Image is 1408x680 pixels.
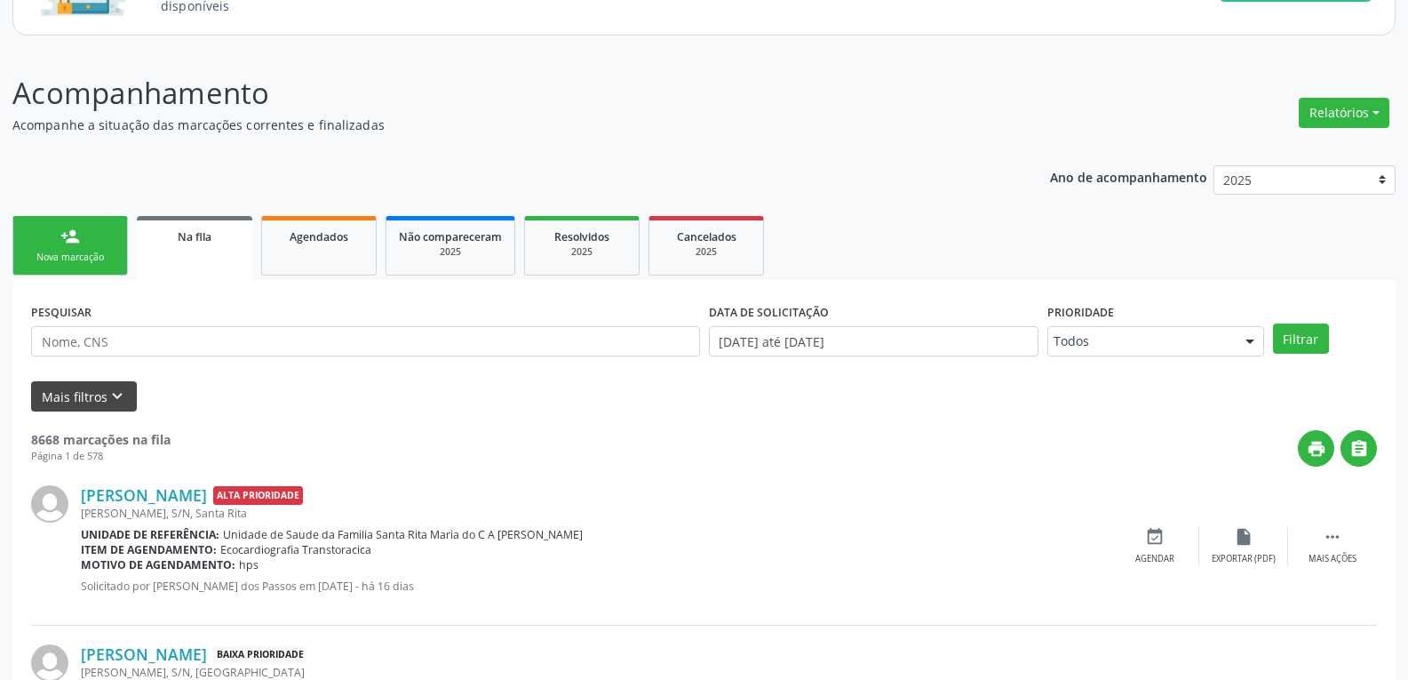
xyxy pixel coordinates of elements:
[1309,553,1356,565] div: Mais ações
[81,485,207,505] a: [PERSON_NAME]
[213,486,303,505] span: Alta Prioridade
[399,229,502,244] span: Não compareceram
[81,506,1110,521] div: [PERSON_NAME], S/N, Santa Rita
[81,665,1110,680] div: [PERSON_NAME], S/N, [GEOGRAPHIC_DATA]
[12,71,981,116] p: Acompanhamento
[399,245,502,259] div: 2025
[60,227,80,246] div: person_add
[81,557,235,572] b: Motivo de agendamento:
[220,542,371,557] span: Ecocardiografia Transtoracica
[662,245,751,259] div: 2025
[1047,299,1114,326] label: Prioridade
[26,251,115,264] div: Nova marcação
[554,229,609,244] span: Resolvidos
[81,542,217,557] b: Item de agendamento:
[31,431,171,448] strong: 8668 marcações na fila
[1307,439,1326,459] i: print
[81,644,207,664] a: [PERSON_NAME]
[31,326,700,356] input: Nome, CNS
[107,387,127,406] i: keyboard_arrow_down
[12,116,981,134] p: Acompanhe a situação das marcações correntes e finalizadas
[31,449,171,464] div: Página 1 de 578
[709,299,829,326] label: DATA DE SOLICITAÇÃO
[31,485,68,523] img: img
[1054,332,1228,350] span: Todos
[1145,527,1165,547] i: event_available
[178,229,211,244] span: Na fila
[223,527,583,542] span: Unidade de Saude da Familia Santa Rita Maria do C A [PERSON_NAME]
[1349,439,1369,459] i: 
[1298,430,1334,467] button: print
[537,245,626,259] div: 2025
[81,579,1110,594] p: Solicitado por [PERSON_NAME] dos Passos em [DATE] - há 16 dias
[239,557,259,572] span: hps
[1273,324,1329,354] button: Filtrar
[1234,527,1253,547] i: insert_drive_file
[290,229,348,244] span: Agendados
[81,527,219,542] b: Unidade de referência:
[677,229,736,244] span: Cancelados
[1135,553,1174,565] div: Agendar
[1212,553,1276,565] div: Exportar (PDF)
[1323,527,1342,547] i: 
[709,326,1038,356] input: Selecione um intervalo
[1050,165,1207,188] p: Ano de acompanhamento
[213,645,307,664] span: Baixa Prioridade
[31,299,91,326] label: PESQUISAR
[31,381,137,412] button: Mais filtroskeyboard_arrow_down
[1340,430,1377,467] button: 
[1299,98,1389,128] button: Relatórios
